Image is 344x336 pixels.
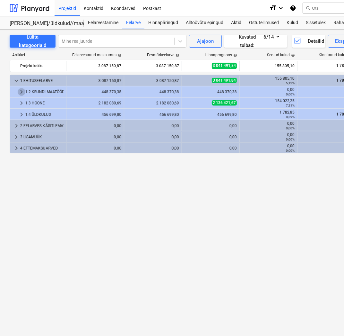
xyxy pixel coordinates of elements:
div: 0,00 [242,87,295,96]
div: 0,00 [185,123,237,128]
a: Sissetulek [302,16,330,29]
div: Kuvatud tulbad : 6/14 [232,33,279,50]
div: 1.3 HOONE [25,98,64,108]
div: Eelarvestatud maksumus [72,53,122,57]
a: Eelarve [122,16,144,29]
span: keyboard_arrow_right [13,122,20,130]
button: Kuvatud tulbad:6/14 [224,35,287,48]
span: 2 136 421,67 [212,100,237,105]
span: keyboard_arrow_right [18,88,25,96]
small: 0,39% [286,115,295,119]
div: 0,00 [127,123,179,128]
a: Aktid [227,16,245,29]
div: 456 699,80 [127,112,179,117]
span: help [290,53,295,57]
span: keyboard_arrow_right [13,144,20,152]
div: Hinnaprognoos [205,53,237,57]
div: 0,00 [242,121,295,130]
div: 0,00 [185,135,237,139]
div: 448 370,38 [185,90,237,94]
button: Detailid [292,35,325,48]
div: 4 ETTEMAKSUARVED [20,143,64,153]
i: keyboard_arrow_down [277,4,285,12]
div: 3 087 150,87 [127,78,179,83]
div: 3 087 150,87 [69,78,121,83]
div: 1 782,85 [242,110,295,119]
div: 2 EELARVES KÄSITLEMATA KULUD / RISKID / KIIRMAKSE [20,121,64,131]
div: 456 699,80 [69,112,121,117]
div: 3 087 150,87 [69,61,121,71]
div: 2 182 080,69 [127,101,179,105]
div: [PERSON_NAME]/üldkulud//maatööd (2101817//2101766) [10,20,76,27]
div: Detailid [294,37,324,45]
span: 3 041 491,84 [212,63,237,69]
span: help [174,53,179,57]
div: 456 699,80 [185,112,237,117]
a: Kulud [283,16,302,29]
a: Hinnapäringud [144,16,182,29]
div: 2 182 080,69 [69,101,121,105]
div: 0,00 [127,146,179,150]
small: 0,00% [286,149,295,152]
div: 154 022,25 [242,99,295,108]
div: 0,00 [242,132,295,141]
span: keyboard_arrow_right [18,111,25,118]
span: help [232,53,237,57]
div: 155 805,10 [242,61,295,71]
small: 5,12% [286,81,295,85]
small: 0,00% [286,93,295,96]
div: Projekt kokku [20,61,64,71]
div: Lülita kategooriaid [17,33,48,50]
a: Eelarvestamine [84,16,122,29]
div: 1.2 KRUNDI MAATÖÖD [25,87,64,97]
div: Eesmärkeelarve [147,53,179,57]
div: 1.4 ÜLDKULUD [25,109,64,120]
small: 0,00% [286,126,295,130]
div: 0,00 [242,144,295,153]
div: 0,00 [69,123,121,128]
div: Seotud kulud [267,53,295,57]
span: help [116,53,122,57]
small: 0,00% [286,138,295,141]
button: Lülita kategooriaid [10,35,56,48]
small: 7,21% [286,104,295,107]
a: Ostutellimused [245,16,283,29]
div: Ajajoon [197,37,214,45]
div: Artikkel [10,53,67,57]
div: 0,00 [69,135,121,139]
div: 0,00 [185,146,237,150]
div: 3 LISAMÜÜK [20,132,64,142]
div: 0,00 [69,146,121,150]
i: Abikeskus [290,4,296,12]
div: 0,00 [127,135,179,139]
span: search [305,5,311,11]
div: 448 370,38 [69,90,121,94]
div: 448 370,38 [127,90,179,94]
button: Ajajoon [189,35,222,48]
div: 1 EHITUSEELARVE [20,76,64,86]
span: 3 041 491,84 [212,78,237,83]
i: format_size [269,4,277,12]
a: Alltöövõtulepingud [182,16,227,29]
span: keyboard_arrow_right [13,133,20,141]
span: keyboard_arrow_right [18,99,25,107]
div: 3 087 150,87 [127,61,179,71]
span: keyboard_arrow_down [13,77,20,85]
div: 155 805,10 [242,76,295,85]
